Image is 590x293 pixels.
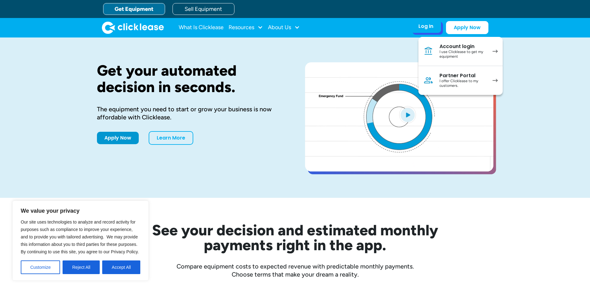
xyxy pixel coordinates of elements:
a: Apply Now [97,132,139,144]
a: Partner PortalI offer Clicklease to my customers. [418,66,503,95]
div: I offer Clicklease to my customers. [439,79,486,88]
h1: Get your automated decision in seconds. [97,62,285,95]
div: Compare equipment costs to expected revenue with predictable monthly payments. Choose terms that ... [97,262,493,278]
h2: See your decision and estimated monthly payments right in the app. [122,223,469,252]
img: Person icon [423,75,433,85]
a: home [102,21,164,34]
img: Blue play button logo on a light blue circular background [399,106,416,123]
img: Bank icon [423,46,433,56]
span: Our site uses technologies to analyze and record activity for purposes such as compliance to impr... [21,220,139,254]
a: Sell Equipment [173,3,234,15]
a: Apply Now [446,21,488,34]
p: We value your privacy [21,207,140,215]
div: Partner Portal [439,73,486,79]
nav: Log In [418,37,503,95]
div: I use Clicklease to get my equipment [439,50,486,59]
a: Account loginI use Clicklease to get my equipment [418,37,503,66]
div: About Us [268,21,300,34]
a: What Is Clicklease [179,21,224,34]
div: Resources [229,21,263,34]
a: Get Equipment [103,3,165,15]
img: arrow [492,79,498,82]
div: The equipment you need to start or grow your business is now affordable with Clicklease. [97,105,285,121]
div: Log In [418,23,433,29]
button: Reject All [63,260,100,274]
div: We value your privacy [12,201,149,281]
button: Customize [21,260,60,274]
img: Clicklease logo [102,21,164,34]
a: open lightbox [305,62,493,171]
img: arrow [492,50,498,53]
a: Learn More [149,131,193,145]
div: Account login [439,43,486,50]
button: Accept All [102,260,140,274]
